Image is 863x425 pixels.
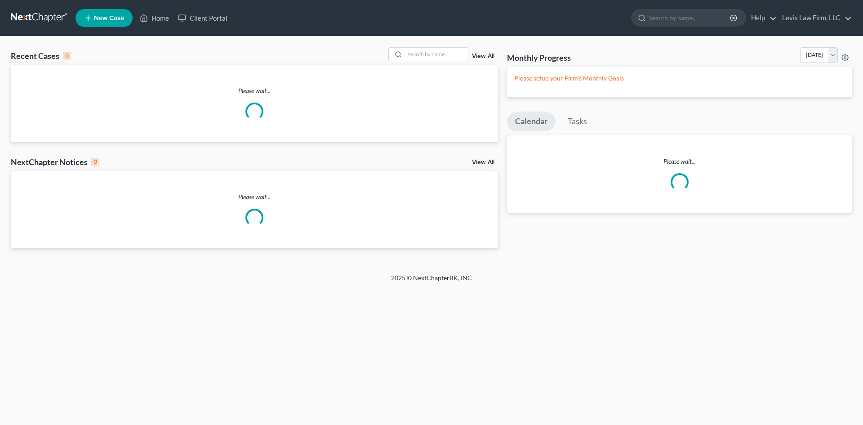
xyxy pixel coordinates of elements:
h3: Monthly Progress [507,52,571,63]
a: Home [135,10,173,26]
a: Tasks [560,112,595,131]
input: Search by name... [649,9,731,26]
p: Please wait... [11,192,498,201]
div: Recent Cases [11,50,71,61]
a: Help [747,10,777,26]
a: View All [472,159,494,166]
a: Client Portal [173,10,232,26]
div: 2025 © NextChapterBK, INC [175,273,688,290]
a: Calendar [507,112,556,131]
p: Please wait... [11,86,498,95]
input: Search by name... [405,48,468,61]
div: 0 [63,52,71,60]
a: Levis Law Firm, LLC [778,10,852,26]
div: NextChapter Notices [11,157,99,167]
a: View All [472,53,494,59]
p: Please setup your Firm's Monthly Goals [514,74,845,83]
p: Please wait... [507,157,852,166]
span: New Case [94,15,124,22]
div: 0 [91,158,99,166]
